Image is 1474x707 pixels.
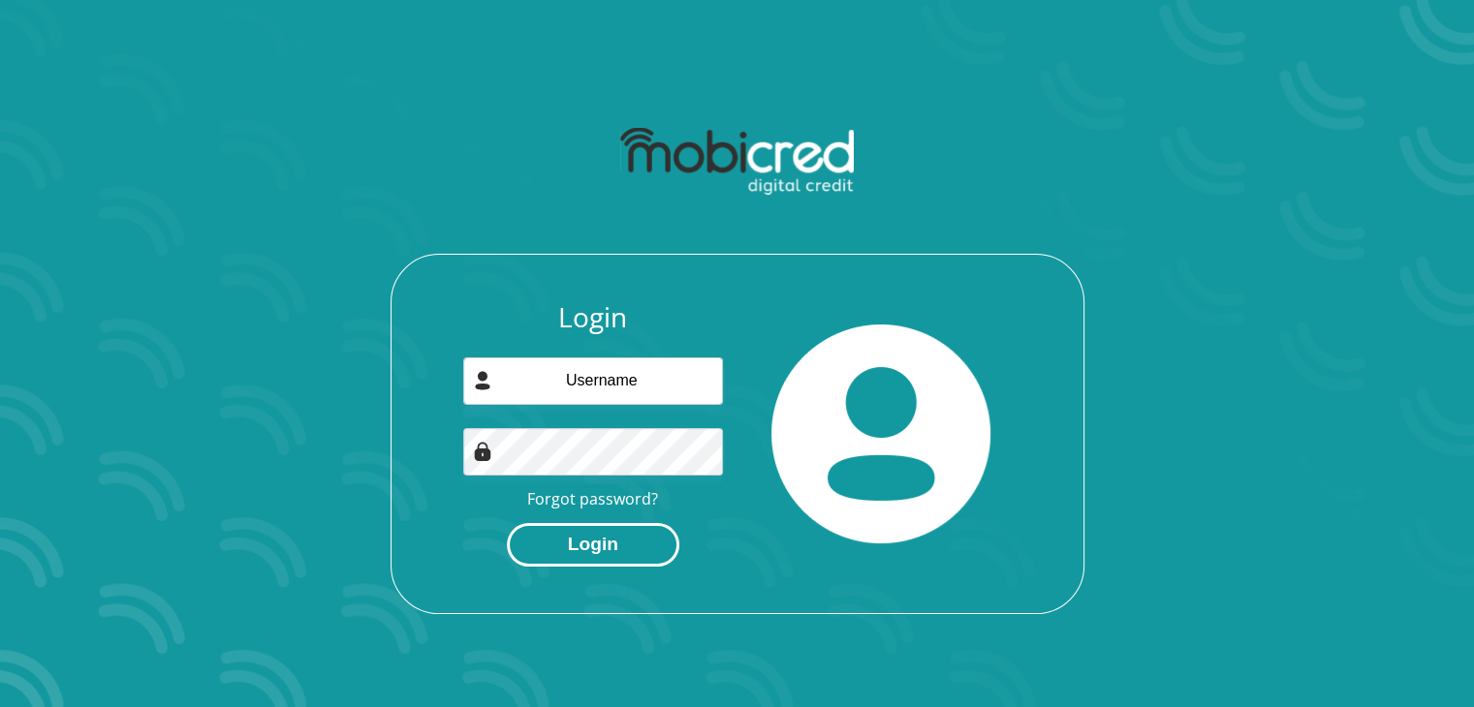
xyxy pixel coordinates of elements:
button: Login [507,523,679,567]
h3: Login [463,301,723,334]
img: user-icon image [473,371,492,390]
a: Forgot password? [527,488,658,509]
input: Username [463,357,723,405]
img: mobicred logo [620,128,854,196]
img: Image [473,442,492,461]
